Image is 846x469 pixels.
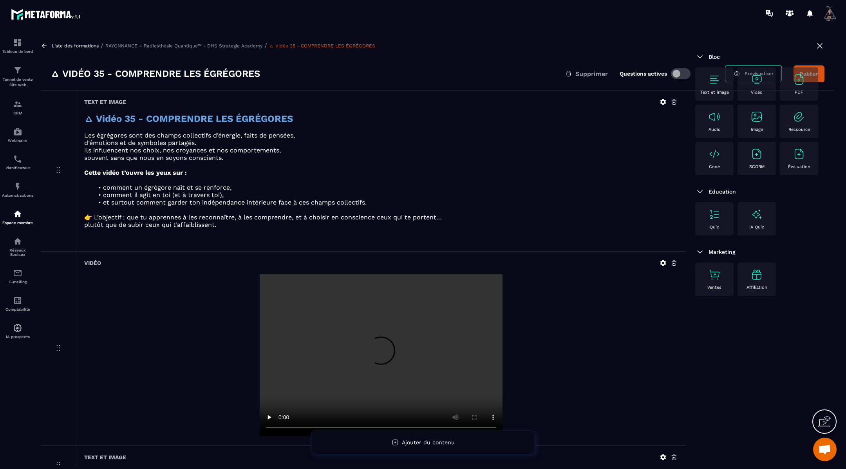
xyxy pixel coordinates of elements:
span: Ajouter du contenu [402,439,455,445]
a: formationformationTunnel de vente Site web [2,60,33,94]
img: formation [13,65,22,75]
a: automationsautomationsAutomatisations [2,176,33,203]
img: automations [13,182,22,191]
p: Code [709,164,720,169]
img: text-image no-wra [708,73,721,86]
a: Liste des formations [52,43,99,49]
img: email [13,268,22,278]
strong: Cette vidéo t’ouvre les yeux sur : [84,169,187,176]
img: social-network [13,237,22,246]
p: CRM [2,111,33,115]
img: accountant [13,296,22,305]
p: Planificateur [2,166,33,170]
a: 🜂 Vidéo 35 - COMPRENDRE LES ÉGRÉGORES [269,43,375,49]
img: text-image [750,208,763,221]
img: text-image no-wra [750,73,763,86]
span: Education [709,188,736,195]
span: souvent sans que nous en soyons conscients. [84,154,223,161]
span: Supprimer [575,70,608,78]
img: text-image no-wra [750,148,763,160]
a: formationformationTableau de bord [2,32,33,60]
img: text-image no-wra [708,148,721,160]
a: schedulerschedulerPlanificateur [2,148,33,176]
img: automations [13,127,22,136]
a: emailemailE-mailing [2,263,33,290]
h6: Text et image [84,454,126,460]
img: arrow-down [695,247,705,257]
img: scheduler [13,154,22,164]
img: automations [13,323,22,333]
p: Comptabilité [2,307,33,311]
img: automations [13,209,22,219]
span: Les égrégores sont des champs collectifs d’énergie, faits de pensées, [84,132,295,139]
img: text-image no-wra [793,148,805,160]
img: arrow-down [695,187,705,196]
p: Quiz [710,225,719,230]
p: Vidéo [751,90,763,95]
span: comment un égrégore naît et se renforce, [103,184,231,191]
span: et surtout comment garder ton indépendance intérieure face à ces champs collectifs. [103,199,367,206]
span: d’émotions et de symboles partagés. [84,139,196,147]
p: Tableau de bord [2,49,33,54]
div: Ouvrir le chat [813,438,837,461]
span: 👉 L’objectif : que tu apprennes à les reconnaître, à les comprendre, et à choisir en conscience c... [84,214,442,221]
p: PDF [795,90,803,95]
img: text-image no-wra [708,268,721,281]
a: accountantaccountantComptabilité [2,290,33,317]
img: text-image no-wra [750,110,763,123]
span: Marketing [709,249,736,255]
img: formation [13,100,22,109]
span: Bloc [709,54,720,60]
img: arrow-down [695,52,705,62]
p: IA prospects [2,335,33,339]
a: automationsautomationsEspace membre [2,203,33,231]
span: Ils influencent nos choix, nos croyances et nos comportements, [84,147,281,154]
p: Webinaire [2,138,33,143]
p: Audio [709,127,721,132]
p: Réseaux Sociaux [2,248,33,257]
img: text-image [750,268,763,281]
label: Questions actives [620,71,667,77]
img: text-image no-wra [708,208,721,221]
a: social-networksocial-networkRéseaux Sociaux [2,231,33,263]
img: text-image no-wra [793,73,805,86]
p: SCORM [749,164,765,169]
p: IA Quiz [749,225,764,230]
p: Tunnel de vente Site web [2,77,33,88]
p: Espace membre [2,221,33,225]
img: text-image no-wra [793,110,805,123]
a: formationformationCRM [2,94,33,121]
p: Text et image [700,90,729,95]
a: RAYONNANCE – Radiesthésie Quantique™ - DHS Strategie Academy [105,43,262,49]
img: formation [13,38,22,47]
span: / [264,42,267,49]
h3: 🜂 Vidéo 35 - COMPRENDRE LES ÉGRÉGORES [51,67,260,80]
p: Ventes [707,285,721,290]
p: Ressource [788,127,810,132]
p: Affiliation [747,285,767,290]
h6: Vidéo [84,260,101,266]
h6: Text et image [84,99,126,105]
a: automationsautomationsWebinaire [2,121,33,148]
p: Image [751,127,763,132]
span: plutôt que de subir ceux qui t’affaiblissent. [84,221,216,228]
p: Automatisations [2,193,33,197]
img: logo [11,7,81,21]
strong: 🜂 Vidéo 35 - COMPRENDRE LES ÉGRÉGORES [84,113,293,124]
img: text-image no-wra [708,110,721,123]
span: comment il agit en toi (et à travers toi), [103,191,224,199]
p: Évaluation [788,164,810,169]
span: / [101,42,103,49]
p: E-mailing [2,280,33,284]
